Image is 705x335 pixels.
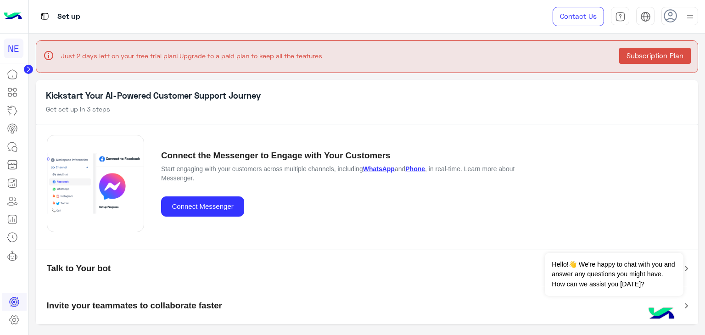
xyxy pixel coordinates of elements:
p: Just 2 days left on your free trial plan! Upgrade to a paid plan to keep all the features [61,51,613,61]
img: hulul-logo.png [645,298,677,330]
img: tab [640,11,651,22]
button: Subscription Plan [619,48,691,64]
a: WhatsApp [363,165,395,173]
button: Connect Messenger [161,196,244,217]
p: Start engaging with your customers across multiple channels, including and , in real-time. Learn ... [161,164,521,183]
h5: Invite your teammates to collaborate faster [47,301,222,311]
mat-expansion-panel-header: Invite your teammates to collaborate faster [36,287,699,324]
div: NE [4,39,23,58]
img: Logo [4,7,22,26]
img: Accordion Section Image [47,135,144,232]
a: Phone [405,165,425,173]
span: info [43,50,54,61]
h5: Kickstart Your AI-Powered Customer Support Journey [46,90,688,101]
img: tab [39,11,50,22]
mat-expansion-panel-header: Talk to Your bot [36,250,699,287]
span: Subscription Plan [627,51,683,60]
h5: Talk to Your bot [47,263,111,274]
img: tab [615,11,626,22]
h5: Connect the Messenger to Engage with Your Customers [161,151,521,161]
span: Get set up in 3 steps [46,105,110,113]
img: profile [684,11,696,22]
span: Hello!👋 We're happy to chat with you and answer any questions you might have. How can we assist y... [545,253,683,296]
p: Set up [57,11,80,23]
a: Contact Us [553,7,604,26]
a: tab [611,7,629,26]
